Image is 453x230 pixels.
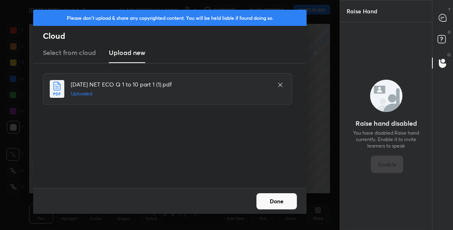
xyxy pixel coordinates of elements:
[71,80,269,89] h4: [DATE] NET ECO Q 1 to 10 part 1 (1).pdf
[256,193,297,209] button: Done
[448,29,451,35] p: D
[348,130,424,149] p: You have disabled Raise hand currently. Enable it to invite learners to speak
[447,52,451,58] p: G
[71,90,269,97] h5: Uploaded
[33,10,307,26] div: Please don't upload & share any copyrighted content. You will be held liable if found doing so.
[356,118,417,128] h5: Raise hand disabled
[109,48,145,57] h3: Upload new
[43,31,307,41] h2: Cloud
[340,0,384,22] p: Raise Hand
[448,6,451,13] p: T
